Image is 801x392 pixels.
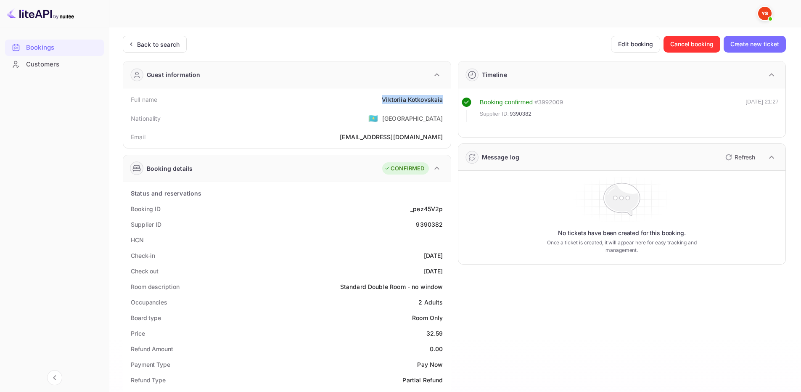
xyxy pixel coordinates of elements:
div: Full name [131,95,157,104]
div: Pay Now [417,360,443,369]
div: Timeline [482,70,507,79]
p: No tickets have been created for this booking. [558,229,686,237]
p: Once a ticket is created, it will appear here for easy tracking and management. [534,239,710,254]
button: Edit booking [611,36,660,53]
div: CONFIRMED [384,164,424,173]
div: # 3992009 [534,98,563,107]
button: Refresh [720,151,759,164]
div: Nationality [131,114,161,123]
div: Status and reservations [131,189,201,198]
div: _pez45V2p [410,204,443,213]
div: Viktoriia Kotkovskaia [382,95,443,104]
a: Customers [5,56,104,72]
div: Room description [131,282,179,291]
div: [EMAIL_ADDRESS][DOMAIN_NAME] [340,132,443,141]
button: Create new ticket [724,36,786,53]
div: 2 Adults [418,298,443,307]
div: Booking ID [131,204,161,213]
div: Customers [5,56,104,73]
div: Refund Amount [131,344,173,353]
div: Check out [131,267,159,275]
div: HCN [131,236,144,244]
div: Partial Refund [402,376,443,384]
div: Booking confirmed [480,98,533,107]
div: Refund Type [131,376,166,384]
div: [DATE] [424,251,443,260]
div: Payment Type [131,360,170,369]
div: Bookings [5,40,104,56]
div: Guest information [147,70,201,79]
div: Customers [26,60,100,69]
div: 9390382 [416,220,443,229]
div: Booking details [147,164,193,173]
img: Yandex Support [758,7,772,20]
div: 0.00 [430,344,443,353]
div: Back to search [137,40,180,49]
div: Bookings [26,43,100,53]
a: Bookings [5,40,104,55]
div: Room Only [412,313,443,322]
div: Check-in [131,251,155,260]
div: Occupancies [131,298,167,307]
button: Cancel booking [664,36,720,53]
div: Standard Double Room - no window [340,282,443,291]
img: LiteAPI logo [7,7,74,20]
div: Message log [482,153,520,162]
div: Supplier ID [131,220,161,229]
div: [DATE] 21:27 [745,98,779,122]
div: [DATE] [424,267,443,275]
div: [GEOGRAPHIC_DATA] [382,114,443,123]
div: 32.59 [426,329,443,338]
div: Board type [131,313,161,322]
p: Refresh [735,153,755,162]
span: Supplier ID: [480,110,509,118]
button: Collapse navigation [47,370,62,385]
div: Price [131,329,145,338]
span: United States [368,111,378,126]
div: Email [131,132,145,141]
span: 9390382 [510,110,531,118]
